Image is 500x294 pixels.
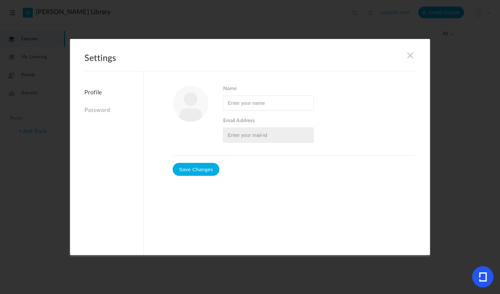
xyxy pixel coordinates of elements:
[84,103,143,118] a: Password
[223,86,416,92] span: Name
[223,96,314,111] input: Name
[173,86,209,122] img: user-image.png
[223,118,416,124] span: Email Address
[84,53,416,71] h2: Settings
[173,163,220,176] button: Save Changes
[84,89,143,100] a: Profile
[223,128,314,143] input: Email Address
